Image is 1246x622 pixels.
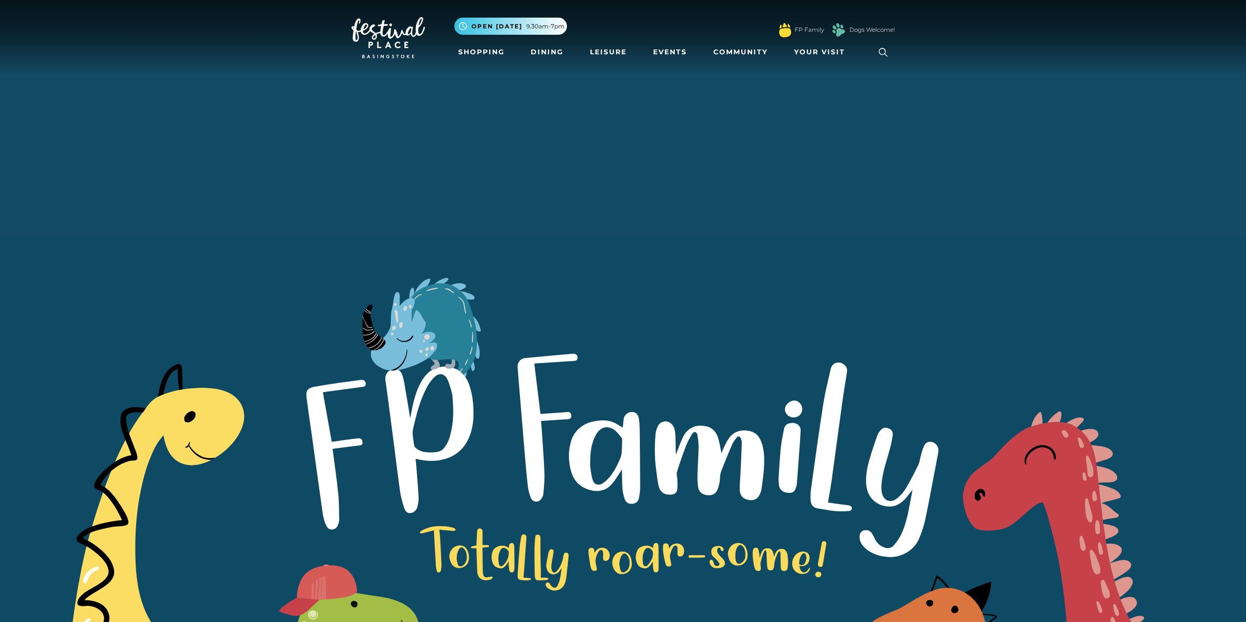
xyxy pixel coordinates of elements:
a: FP Family [795,25,824,34]
span: Open [DATE] [471,22,522,31]
a: Shopping [454,43,509,61]
a: Community [709,43,772,61]
a: Leisure [586,43,631,61]
a: Your Visit [790,43,854,61]
a: Dining [527,43,567,61]
a: Dogs Welcome! [849,25,895,34]
img: Festival Place Logo [352,17,425,58]
button: Open [DATE] 9.30am-7pm [454,18,567,35]
a: Events [649,43,691,61]
span: Your Visit [794,47,845,57]
span: 9.30am-7pm [526,22,564,31]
